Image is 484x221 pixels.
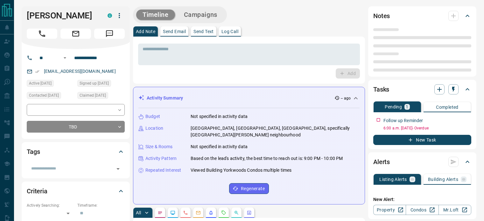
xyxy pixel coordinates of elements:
div: Thu Sep 11 2025 [27,80,74,89]
div: Activity Summary-- ago [138,92,360,104]
span: Claimed [DATE] [80,92,106,99]
p: Not specified in activity data [191,113,248,120]
a: [EMAIL_ADDRESS][DOMAIN_NAME] [44,69,116,74]
p: Actively Searching: [27,203,74,208]
span: Call [27,29,57,39]
p: Building Alerts [428,177,458,182]
button: Open [61,54,69,62]
p: Based on the lead's activity, the best time to reach out is: 9:00 PM - 10:00 PM [191,155,343,162]
p: -- ago [341,95,351,101]
svg: Opportunities [234,210,239,215]
p: Timeframe: [77,203,125,208]
div: Tags [27,144,125,159]
p: Not specified in activity data [191,143,248,150]
button: Regenerate [229,183,269,194]
div: Thu Sep 11 2025 [77,80,125,89]
span: Active [DATE] [29,80,52,86]
button: New Task [373,135,471,145]
div: Fri Sep 12 2025 [77,92,125,101]
div: Criteria [27,183,125,199]
p: Send Email [163,29,186,34]
p: Send Text [193,29,214,34]
p: New Alert: [373,196,471,203]
p: Repeated Interest [145,167,181,174]
button: Open [114,164,123,173]
p: Size & Rooms [145,143,173,150]
p: Activity Pattern [145,155,177,162]
h2: Tags [27,147,40,157]
p: 1 [406,105,408,109]
div: TBD [27,121,125,133]
h1: [PERSON_NAME] [27,10,98,21]
h2: Notes [373,11,390,21]
p: 6:00 a.m. [DATE] - Overdue [383,125,471,131]
svg: Email Verified [35,69,39,74]
h2: Alerts [373,157,390,167]
p: Log Call [221,29,238,34]
button: Campaigns [178,10,224,20]
p: Viewed Building Yorkwoods Condos multiple times [191,167,291,174]
svg: Calls [183,210,188,215]
a: Mr.Loft [438,205,471,215]
h2: Tasks [373,84,389,94]
p: All [136,211,141,215]
p: Budget [145,113,160,120]
div: Fri Sep 12 2025 [27,92,74,101]
svg: Listing Alerts [208,210,214,215]
p: Add Note [136,29,155,34]
p: Activity Summary [147,95,183,101]
a: Property [373,205,406,215]
span: Signed up [DATE] [80,80,109,86]
span: Message [94,29,125,39]
svg: Emails [196,210,201,215]
p: Completed [436,105,459,109]
h2: Criteria [27,186,47,196]
p: Location [145,125,163,132]
button: Timeline [136,10,175,20]
p: [GEOGRAPHIC_DATA], [GEOGRAPHIC_DATA], [GEOGRAPHIC_DATA], specifically [GEOGRAPHIC_DATA][PERSON_NA... [191,125,360,138]
svg: Notes [158,210,163,215]
span: Email [60,29,91,39]
svg: Lead Browsing Activity [170,210,175,215]
div: Tasks [373,82,471,97]
svg: Requests [221,210,226,215]
p: Follow up Reminder [383,117,423,124]
div: Alerts [373,154,471,169]
svg: Agent Actions [247,210,252,215]
div: Notes [373,8,471,24]
a: Condos [406,205,438,215]
p: Listing Alerts [379,177,407,182]
p: Pending [385,105,402,109]
div: condos.ca [108,13,112,18]
span: Contacted [DATE] [29,92,59,99]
